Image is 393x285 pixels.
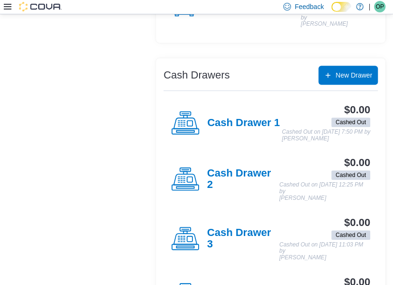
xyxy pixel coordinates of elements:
[279,242,371,261] p: Cashed Out on [DATE] 11:03 PM by [PERSON_NAME]
[282,129,370,142] p: Cashed Out on [DATE] 7:50 PM by [PERSON_NAME]
[344,157,370,168] h3: $0.00
[335,70,372,80] span: New Drawer
[207,227,279,251] h4: Cash Drawer 3
[344,104,370,116] h3: $0.00
[207,167,279,191] h4: Cash Drawer 2
[335,171,366,179] span: Cashed Out
[318,66,378,85] button: New Drawer
[295,2,324,11] span: Feedback
[331,170,370,180] span: Cashed Out
[163,69,230,81] h3: Cash Drawers
[374,1,385,12] div: Owen Pfaff
[19,2,62,11] img: Cova
[375,1,383,12] span: OP
[335,118,366,127] span: Cashed Out
[207,117,280,129] h4: Cash Drawer 1
[344,217,370,228] h3: $0.00
[331,118,370,127] span: Cashed Out
[368,1,370,12] p: |
[301,8,370,28] p: Closed on [DATE] 8:59 AM by [PERSON_NAME]
[331,2,351,12] input: Dark Mode
[335,231,366,239] span: Cashed Out
[279,182,371,201] p: Cashed Out on [DATE] 12:25 PM by [PERSON_NAME]
[331,230,370,240] span: Cashed Out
